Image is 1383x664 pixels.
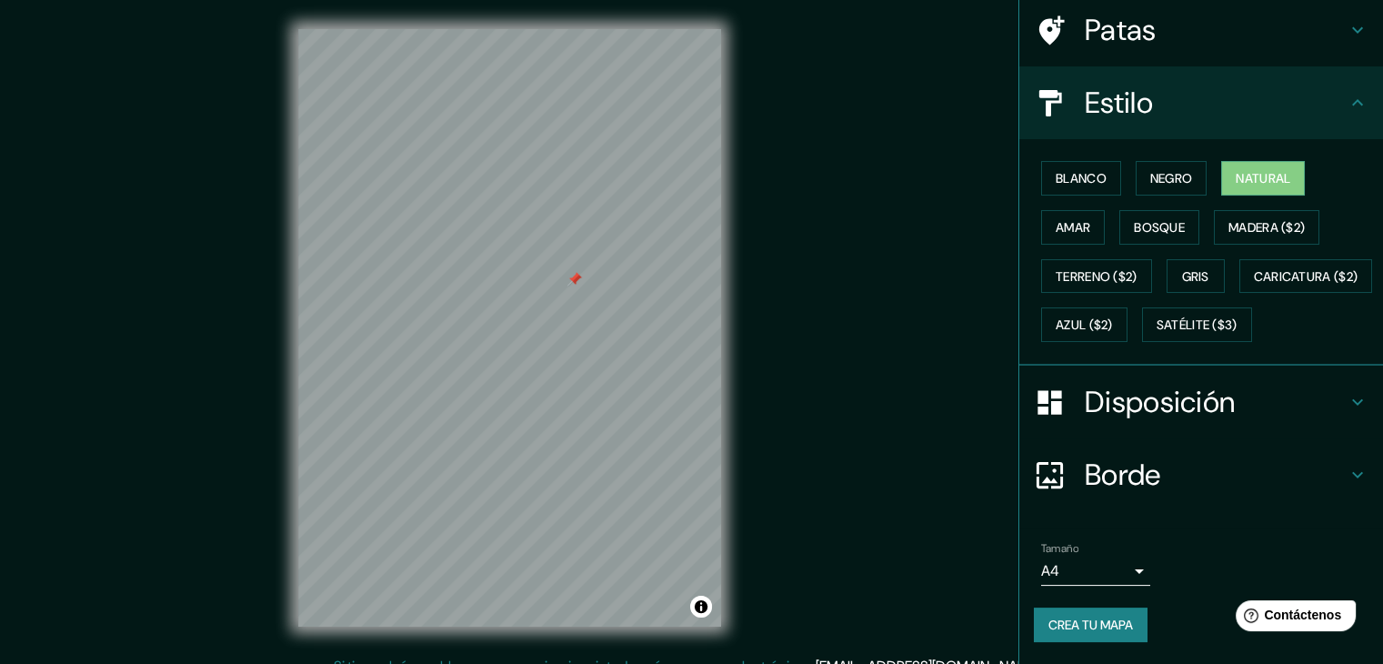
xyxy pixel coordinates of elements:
font: Bosque [1134,219,1185,236]
canvas: Mapa [298,29,721,627]
font: Madera ($2) [1228,219,1305,236]
button: Caricatura ($2) [1239,259,1373,294]
button: Azul ($2) [1041,307,1127,342]
font: Terreno ($2) [1056,268,1137,285]
font: Satélite ($3) [1157,317,1238,334]
font: Natural [1236,170,1290,186]
font: Blanco [1056,170,1107,186]
button: Madera ($2) [1214,210,1319,245]
button: Satélite ($3) [1142,307,1252,342]
button: Gris [1167,259,1225,294]
font: Estilo [1085,84,1153,122]
iframe: Lanzador de widgets de ayuda [1221,593,1363,644]
button: Amar [1041,210,1105,245]
font: Azul ($2) [1056,317,1113,334]
font: Borde [1085,456,1161,494]
font: Caricatura ($2) [1254,268,1358,285]
font: Disposición [1085,383,1235,421]
font: Negro [1150,170,1193,186]
div: Estilo [1019,66,1383,139]
font: Patas [1085,11,1157,49]
div: Disposición [1019,366,1383,438]
font: A4 [1041,561,1059,580]
button: Blanco [1041,161,1121,196]
div: Borde [1019,438,1383,511]
font: Crea tu mapa [1048,617,1133,633]
font: Tamaño [1041,541,1078,556]
button: Crea tu mapa [1034,608,1147,642]
div: A4 [1041,557,1150,586]
font: Amar [1056,219,1090,236]
button: Bosque [1119,210,1199,245]
font: Gris [1182,268,1209,285]
button: Activar o desactivar atribución [690,596,712,618]
button: Terreno ($2) [1041,259,1152,294]
button: Negro [1136,161,1208,196]
button: Natural [1221,161,1305,196]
